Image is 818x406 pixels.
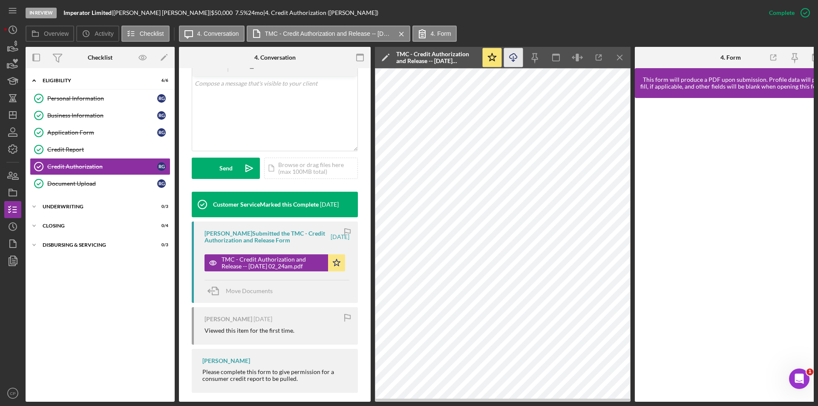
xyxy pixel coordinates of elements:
div: 0 / 4 [153,223,168,228]
div: 0 / 3 [153,204,168,209]
div: In Review [26,8,57,18]
div: Personal Information [47,95,157,102]
button: Overview [26,26,74,42]
div: [PERSON_NAME] [202,357,250,364]
div: [PERSON_NAME] Submitted the TMC - Credit Authorization and Release Form [204,230,329,244]
div: Document Upload [47,180,157,187]
button: TMC - Credit Authorization and Release -- [DATE] 02_24am.pdf [247,26,410,42]
time: 2025-08-28 18:40 [320,201,339,208]
iframe: Intercom live chat [789,369,809,389]
button: Activity [76,26,119,42]
label: 4. Form [431,30,451,37]
div: R G [157,162,166,171]
div: Application Form [47,129,157,136]
label: Overview [44,30,69,37]
div: | 4. Credit Authorization ([PERSON_NAME]) [263,9,378,16]
div: R G [157,94,166,103]
div: Complete [769,4,795,21]
button: Complete [760,4,814,21]
a: Credit Report [30,141,170,158]
a: Credit AuthorizationRG [30,158,170,175]
div: Please complete this form to give permission for a consumer credit report to be pulled. [202,369,349,382]
div: 4. Form [720,54,741,61]
div: R G [157,128,166,137]
a: Personal InformationRG [30,90,170,107]
label: Checklist [140,30,164,37]
div: 24 mo [248,9,263,16]
div: Underwriting [43,204,147,209]
div: Credit Report [47,146,170,153]
div: Credit Authorization [47,163,157,170]
div: Customer Service Marked this Complete [213,201,319,208]
button: CP [4,385,21,402]
label: 4. Conversation [197,30,239,37]
div: Viewed this item for the first time. [204,327,294,334]
div: Eligibility [43,78,147,83]
div: 7.5 % [235,9,248,16]
div: Disbursing & Servicing [43,242,147,248]
button: 4. Conversation [179,26,245,42]
b: Imperator Limited [63,9,112,16]
span: Move Documents [226,287,273,294]
button: Checklist [121,26,170,42]
a: Business InformationRG [30,107,170,124]
time: 2025-08-28 06:24 [331,233,349,240]
div: TMC - Credit Authorization and Release -- [DATE] 02_24am.pdf [396,51,477,64]
div: Checklist [88,54,112,61]
div: Business Information [47,112,157,119]
button: 4. Form [412,26,457,42]
div: R G [157,111,166,120]
a: Application FormRG [30,124,170,141]
time: 2025-08-28 06:17 [253,316,272,322]
div: 6 / 6 [153,78,168,83]
button: Move Documents [204,280,281,302]
div: R G [157,179,166,188]
button: TMC - Credit Authorization and Release -- [DATE] 02_24am.pdf [204,254,345,271]
span: $50,000 [211,9,233,16]
div: [PERSON_NAME] [PERSON_NAME] | [113,9,211,16]
label: TMC - Credit Authorization and Release -- [DATE] 02_24am.pdf [265,30,393,37]
div: 4. Conversation [254,54,296,61]
label: Activity [95,30,113,37]
div: Closing [43,223,147,228]
text: CP [10,391,15,396]
div: [PERSON_NAME] [204,316,252,322]
div: 0 / 3 [153,242,168,248]
button: Send [192,158,260,179]
div: Send [219,158,233,179]
div: | [63,9,113,16]
span: 1 [806,369,813,375]
a: Document UploadRG [30,175,170,192]
div: TMC - Credit Authorization and Release -- [DATE] 02_24am.pdf [222,256,324,270]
